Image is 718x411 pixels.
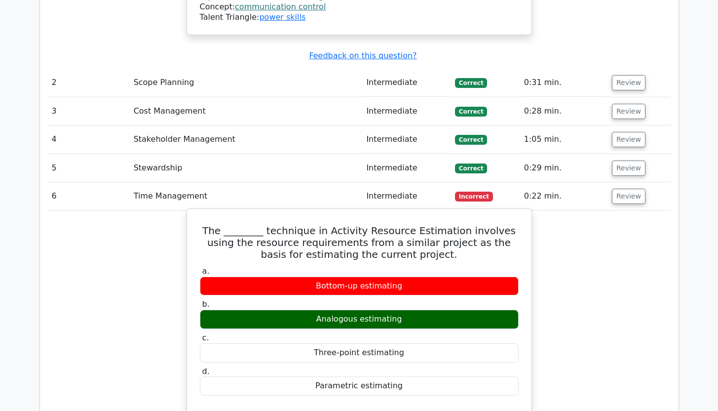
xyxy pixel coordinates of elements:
td: Stewardship [130,154,363,182]
div: Three-point estimating [200,343,519,363]
td: Intermediate [362,69,451,97]
button: Review [612,189,645,204]
div: Bottom-up estimating [200,277,519,296]
button: Review [612,132,645,147]
td: Intermediate [362,154,451,182]
td: 0:22 min. [520,182,608,210]
div: Analogous estimating [200,310,519,329]
span: Correct [455,107,487,117]
button: Review [612,161,645,176]
td: 0:31 min. [520,69,608,97]
td: 5 [48,154,130,182]
a: communication control [235,2,326,11]
td: Scope Planning [130,69,363,97]
td: 1:05 min. [520,125,608,154]
div: Concept: [200,2,519,12]
td: 6 [48,182,130,210]
button: Review [612,75,645,90]
td: 0:29 min. [520,154,608,182]
span: Correct [455,164,487,173]
span: b. [202,299,210,309]
a: power skills [259,12,305,22]
td: 4 [48,125,130,154]
h5: The ________ technique in Activity Resource Estimation involves using the resource requirements f... [199,225,520,260]
td: 2 [48,69,130,97]
td: Intermediate [362,182,451,210]
td: Stakeholder Management [130,125,363,154]
span: c. [202,333,209,342]
span: a. [202,266,210,276]
td: Intermediate [362,125,451,154]
span: Incorrect [455,192,493,202]
td: Cost Management [130,97,363,125]
span: d. [202,367,210,376]
span: Correct [455,78,487,88]
td: 0:28 min. [520,97,608,125]
td: 3 [48,97,130,125]
a: Feedback on this question? [309,51,416,60]
button: Review [612,104,645,119]
td: Time Management [130,182,363,210]
span: Correct [455,135,487,145]
div: Parametric estimating [200,376,519,396]
td: Intermediate [362,97,451,125]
